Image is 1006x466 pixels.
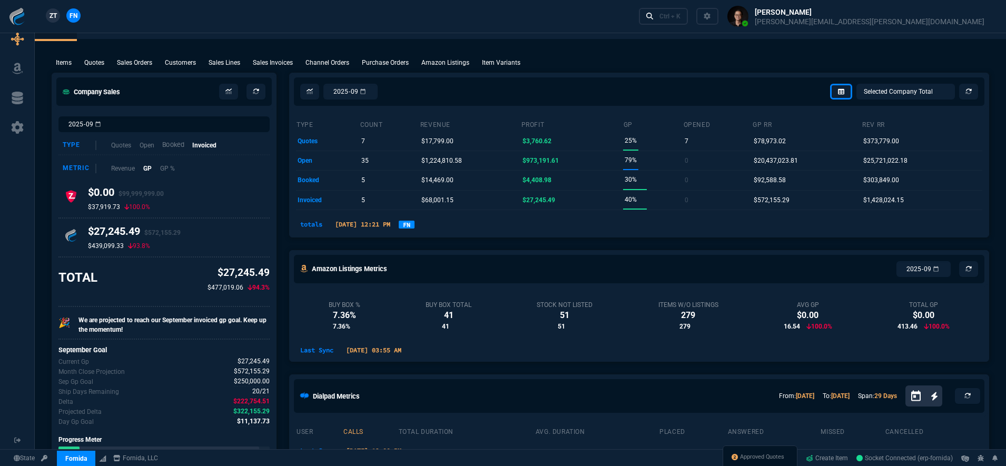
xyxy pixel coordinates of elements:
p: Items [56,58,72,67]
p: Quotes [111,141,131,150]
p: $973,191.61 [522,153,559,168]
th: Profit [521,116,623,131]
p: $25,721,022.18 [863,153,908,168]
div: Metric [63,164,96,173]
p: Sales Invoices [253,58,293,67]
p: $439,099.33 [88,242,124,250]
th: cancelled [885,423,982,438]
span: $99,999,999.00 [119,190,164,197]
span: 7.36% [333,322,350,331]
th: opened [683,116,753,131]
div: 7.36% [329,309,360,322]
p: Gp for Sep. [58,357,89,366]
p: $17,799.00 [421,134,453,148]
th: revenue [420,116,521,131]
th: placed [659,423,727,438]
p: 5 [361,173,365,187]
span: ZT [50,11,57,21]
p: The difference between the current month's Gp and the goal. [58,397,73,406]
p: From: [779,391,814,401]
p: [DATE] 12:21 PM [331,220,394,229]
p: 30% [625,172,637,187]
p: Booked [162,140,184,150]
div: Buy Box % [329,301,360,309]
p: Last Sync [296,345,338,355]
p: spec.value [228,417,270,427]
p: 40% [625,192,637,207]
p: Item Variants [482,58,520,67]
p: 79% [625,153,637,167]
p: spec.value [224,406,270,417]
div: Stock Not Listed [537,301,593,309]
div: $0.00 [784,309,832,322]
p: Progress Meter [58,435,270,444]
h5: Company Sales [63,87,120,97]
p: $1,428,024.15 [863,193,904,207]
span: Approved Quotes [740,453,784,461]
p: spec.value [224,376,270,386]
td: open [296,151,360,170]
span: The difference between the current month's Gp and the goal. [233,396,270,406]
div: Avg GP [784,301,832,309]
span: Company Gp Goal for Sep. [234,376,270,386]
a: msbcCompanyName [110,453,161,463]
p: 25% [625,133,637,148]
p: $4,408.98 [522,173,551,187]
p: Sales Orders [117,58,152,67]
th: total duration [398,423,535,438]
p: Customers [165,58,196,67]
th: missed [820,423,884,438]
div: Type [63,141,96,150]
a: FN [399,221,415,229]
p: 100.0% [924,322,950,331]
p: $20,437,023.81 [754,153,798,168]
p: $27,245.49 [208,265,270,281]
a: [DATE] [796,392,814,400]
p: To: [823,391,850,401]
span: 16.54 [784,322,800,331]
th: user [296,423,343,438]
th: GP [623,116,683,131]
span: The difference between the current month's Gp goal and projected month-end. [233,406,270,417]
h3: TOTAL [58,270,97,285]
span: Delta divided by the remaining ship days. [237,417,270,427]
p: spec.value [224,366,270,376]
div: Buy Box Total [426,301,471,309]
p: Delta divided by the remaining ship days. [58,417,94,427]
a: 29 Days [874,392,897,400]
p: $27,245.49 [522,193,555,207]
div: Ctrl + K [659,12,680,21]
div: Total GP [897,301,950,309]
th: avg. duration [535,423,659,438]
p: $477,019.06 [208,283,243,292]
span: Socket Connected (erp-fornida) [856,454,953,462]
p: $92,588.58 [754,173,786,187]
a: API TOKEN [38,453,51,463]
div: Items w/o Listings [658,301,718,309]
div: 279 [658,309,718,322]
h5: Amazon Listings Metrics [312,264,387,274]
p: spec.value [228,356,270,366]
p: Quotes [84,58,104,67]
p: 7 [685,134,688,148]
span: 51 [558,322,565,331]
p: Company Gp Goal for Sep. [58,377,93,386]
span: Gp for Sep. [238,356,270,366]
th: GP RR [752,116,862,131]
p: $373,779.00 [863,134,899,148]
span: FN [70,11,77,21]
a: Create Item [802,450,852,466]
p: Open [140,141,154,150]
a: 5phSrHqUH7u0yS5rAAEK [856,453,953,463]
p: 0 [685,153,688,168]
p: Span: [858,391,897,401]
p: Purchase Orders [362,58,409,67]
p: 7 [361,134,365,148]
p: 100.0% [806,322,832,331]
p: 🎉 [58,315,70,330]
p: $37,919.73 [88,203,120,211]
p: $78,973.02 [754,134,786,148]
h5: Dialpad Metrics [313,391,360,401]
th: Rev RR [862,116,982,131]
p: $303,849.00 [863,173,899,187]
